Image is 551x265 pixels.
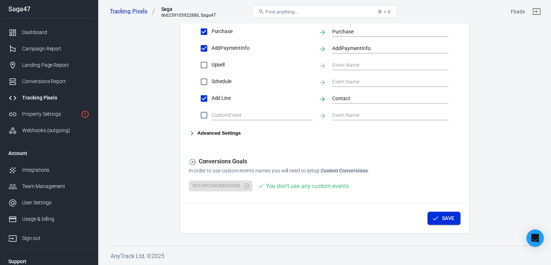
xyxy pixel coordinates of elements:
[161,5,216,13] div: Saga
[22,94,89,102] div: Tracking Pixels
[332,110,438,119] input: Event Name
[3,144,95,162] li: Account
[189,129,241,138] button: Advanced Settings
[377,9,391,15] div: ⌘ + K
[212,110,302,119] input: Clear
[3,106,95,122] a: Property Settings
[189,167,460,175] p: In order to use custom events names you will need to setup :
[22,235,89,242] div: Sign out
[3,57,95,73] a: Landing Page Report
[22,215,89,223] div: Usage & billing
[212,28,313,35] span: Purchase
[3,162,95,178] a: Integrations
[252,5,397,18] button: Find anything...⌘ + K
[3,41,95,57] a: Campaign Report
[332,27,438,36] input: Event Name
[22,166,89,174] div: Integrations
[22,183,89,190] div: Team Management
[511,8,525,16] div: Account id: tR2bt8Tt
[22,45,89,53] div: Campaign Report
[212,94,313,102] span: Add Line
[22,61,89,69] div: Landing Page Report
[22,29,89,36] div: Dashboard
[189,158,460,166] h5: Conversions Goals
[3,24,95,41] a: Dashboard
[212,44,313,52] span: AddPaymentInfo
[22,78,89,85] div: Conversions Report
[3,195,95,211] a: User Settings
[3,227,95,246] a: Sign out
[528,3,545,20] a: Sign out
[526,229,544,247] div: Open Intercom Messenger
[332,77,438,86] input: Event Name
[321,168,368,174] strong: Custom Conversions
[332,44,438,53] input: Event Name
[3,211,95,227] a: Usage & billing
[22,199,89,207] div: User Settings
[22,127,89,134] div: Webhooks (outgoing)
[266,182,348,191] div: You don't use any custom events
[266,9,299,15] span: Find anything...
[427,212,460,225] button: Save
[3,122,95,139] a: Webhooks (outgoing)
[3,73,95,90] a: Conversions Report
[110,252,538,261] h6: AnyTrack Ltd. © 2025
[81,110,89,119] svg: Property is not installed yet
[332,94,438,103] input: Event Name
[161,13,216,18] div: 666239105922886, Saga47
[332,60,438,69] input: Event Name
[3,90,95,106] a: Tracking Pixels
[110,8,155,15] a: Tracking Pixels
[212,78,313,85] span: Schedule
[3,6,95,12] div: Saga47
[212,61,313,69] span: Upsell
[22,110,78,118] div: Property Settings
[3,178,95,195] a: Team Management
